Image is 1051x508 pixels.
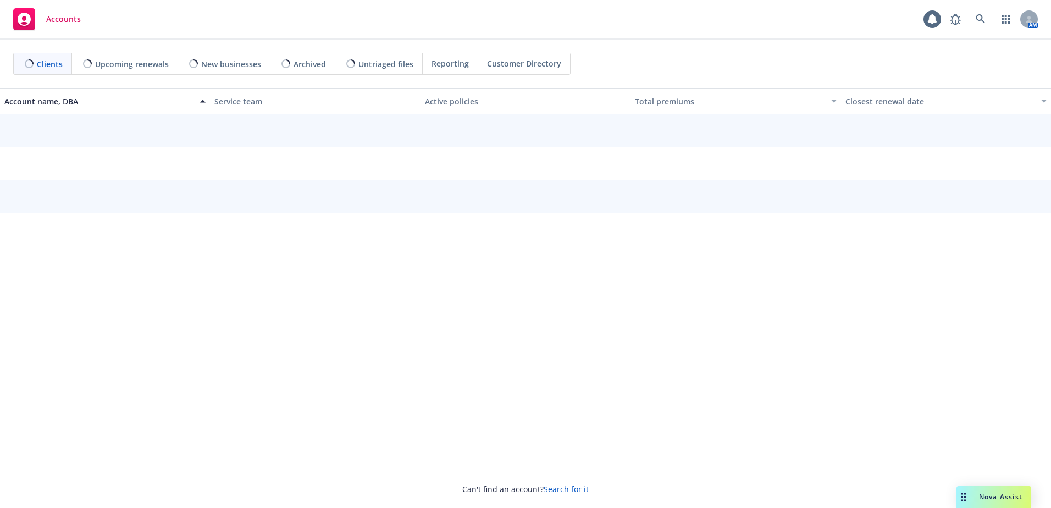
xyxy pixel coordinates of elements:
button: Total premiums [630,88,840,114]
a: Report a Bug [944,8,966,30]
span: Nova Assist [979,492,1022,501]
div: Total premiums [635,96,824,107]
span: Reporting [432,58,469,69]
div: Account name, DBA [4,96,193,107]
a: Search for it [544,484,589,494]
a: Search [970,8,992,30]
span: Customer Directory [487,58,561,69]
a: Accounts [9,4,85,35]
span: Archived [294,58,326,70]
a: Switch app [995,8,1017,30]
button: Active policies [421,88,630,114]
span: Accounts [46,15,81,24]
span: Can't find an account? [462,483,589,495]
span: Upcoming renewals [95,58,169,70]
span: Clients [37,58,63,70]
div: Drag to move [956,486,970,508]
div: Closest renewal date [845,96,1035,107]
div: Service team [214,96,416,107]
span: New businesses [201,58,261,70]
div: Active policies [425,96,626,107]
button: Service team [210,88,420,114]
span: Untriaged files [358,58,413,70]
button: Nova Assist [956,486,1031,508]
button: Closest renewal date [841,88,1051,114]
